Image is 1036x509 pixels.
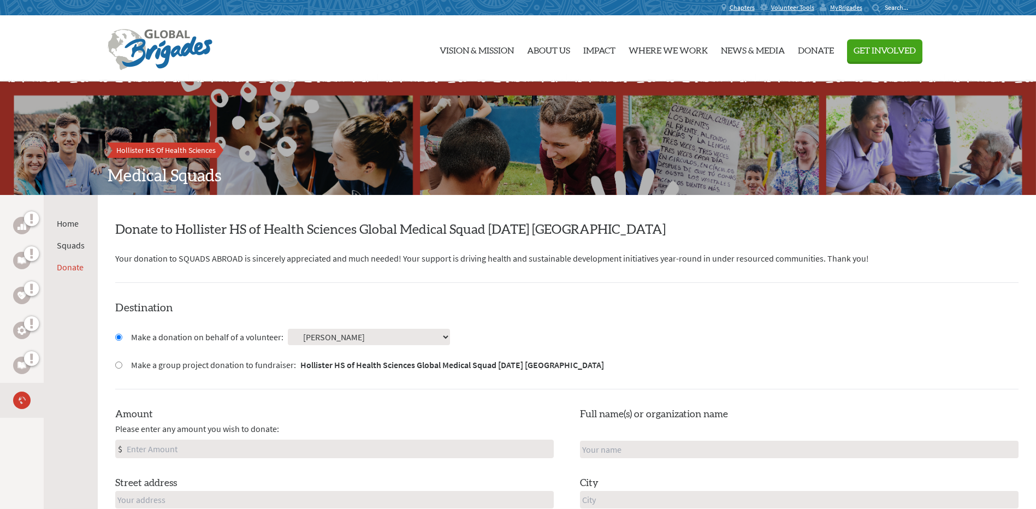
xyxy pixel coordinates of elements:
[115,476,177,491] label: Street address
[115,221,1019,239] h2: Donate to Hollister HS of Health Sciences Global Medical Squad [DATE] [GEOGRAPHIC_DATA]
[721,20,785,77] a: News & Media
[13,392,31,409] a: Medical
[798,20,834,77] a: Donate
[17,326,26,335] img: STEM
[854,46,916,55] span: Get Involved
[131,330,283,344] label: Make a donation on behalf of a volunteer:
[108,167,929,186] h2: Medical Squads
[115,300,1019,316] h4: Destination
[580,476,599,491] label: City
[125,440,553,458] input: Enter Amount
[300,359,604,370] strong: Hollister HS of Health Sciences Global Medical Squad [DATE] [GEOGRAPHIC_DATA]
[108,143,224,158] a: Hollister HS Of Health Sciences
[115,407,153,422] label: Amount
[108,29,212,70] img: Global Brigades Logo
[57,217,85,230] li: Home
[57,262,84,273] a: Donate
[115,491,554,508] input: Your address
[57,218,79,229] a: Home
[830,3,862,12] span: MyBrigades
[115,422,279,435] span: Please enter any amount you wish to donate:
[580,491,1019,508] input: City
[131,358,604,371] label: Make a group project donation to fundraiser:
[629,20,708,77] a: Where We Work
[847,39,922,62] button: Get Involved
[527,20,570,77] a: About Us
[17,221,26,230] img: Business
[57,240,85,251] a: Squads
[730,3,755,12] span: Chapters
[13,252,31,269] a: Education
[13,322,31,339] a: STEM
[57,261,85,274] li: Donate
[580,407,728,422] label: Full name(s) or organization name
[17,396,26,405] img: Medical
[583,20,615,77] a: Impact
[580,441,1019,458] input: Your name
[115,252,1019,265] p: Your donation to SQUADS ABROAD is sincerely appreciated and much needed! Your support is driving ...
[116,145,216,155] span: Hollister HS Of Health Sciences
[57,239,85,252] li: Squads
[885,3,916,11] input: Search...
[116,440,125,458] div: $
[771,3,814,12] span: Volunteer Tools
[440,20,514,77] a: Vision & Mission
[13,217,31,234] a: Business
[13,357,31,374] a: Impact
[17,257,26,264] img: Education
[17,292,26,299] img: Health
[13,287,31,304] a: Health
[17,362,26,369] img: Impact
